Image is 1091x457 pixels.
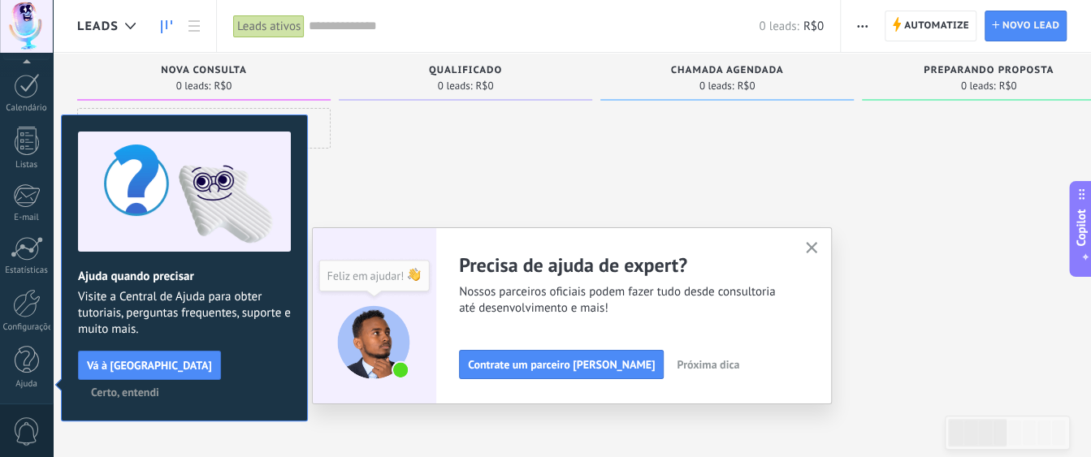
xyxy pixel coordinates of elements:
span: Qualificado [429,65,502,76]
span: 0 leads: [699,81,734,91]
span: Copilot [1073,209,1089,246]
button: Certo, entendi [84,380,167,404]
span: Vá à [GEOGRAPHIC_DATA] [87,360,212,371]
a: Novo lead [985,11,1067,41]
div: Estatísticas [3,265,50,276]
div: Adição rápida [77,108,331,149]
span: Próxima dica [677,359,739,370]
span: Certo, entendi [91,386,159,398]
div: Qualificado [347,65,584,79]
button: Próxima dica [669,352,747,377]
div: Chamada agendada [608,65,846,79]
a: Automatize [885,11,976,41]
span: R$0 [737,81,755,91]
span: R$0 [803,19,824,34]
h2: Precisa de ajuda de expert? [459,252,786,278]
span: Preparando proposta [924,65,1054,76]
span: Novo lead [1002,11,1059,41]
a: Leads [153,11,180,42]
div: Ajuda [3,379,50,390]
span: 0 leads: [438,81,473,91]
span: Nova consulta [161,65,247,76]
button: Mais [851,11,874,41]
div: E-mail [3,213,50,223]
span: Nossos parceiros oficiais podem fazer tudo desde consultoria até desenvolvimento e mais! [459,284,786,317]
span: 0 leads: [176,81,211,91]
button: Contrate um parceiro [PERSON_NAME] [459,350,664,379]
div: Nova consulta [85,65,323,79]
span: Contrate um parceiro [PERSON_NAME] [468,359,655,370]
span: Automatize [904,11,969,41]
span: 0 leads: [759,19,799,34]
span: 0 leads: [961,81,996,91]
span: Leads [77,19,119,34]
span: R$0 [475,81,493,91]
a: Lista [180,11,208,42]
div: Calendário [3,103,50,114]
button: Vá à [GEOGRAPHIC_DATA] [78,351,221,380]
div: Leads ativos [233,15,305,38]
span: R$0 [214,81,232,91]
div: Configurações [3,322,50,333]
span: Chamada agendada [671,65,784,76]
div: Listas [3,160,50,170]
h2: Ajuda quando precisar [78,269,291,284]
span: Visite a Central de Ajuda para obter tutoriais, perguntas frequentes, suporte e muito mais. [78,289,291,338]
span: R$0 [998,81,1016,91]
